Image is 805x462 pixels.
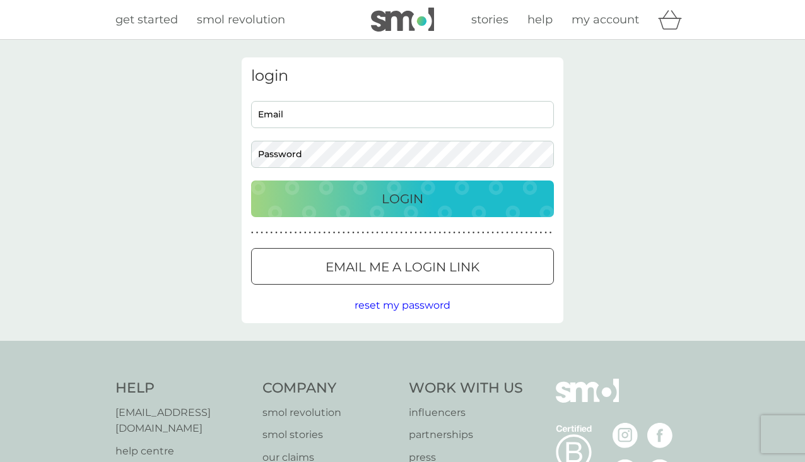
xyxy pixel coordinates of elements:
[299,230,302,236] p: ●
[420,230,422,236] p: ●
[343,230,345,236] p: ●
[251,181,554,217] button: Login
[352,230,355,236] p: ●
[471,13,508,27] span: stories
[409,379,523,398] h4: Work With Us
[520,230,523,236] p: ●
[251,67,554,85] h3: login
[290,230,292,236] p: ●
[314,230,316,236] p: ●
[405,230,408,236] p: ●
[304,230,307,236] p: ●
[319,230,321,236] p: ●
[438,230,441,236] p: ●
[382,189,423,209] p: Login
[396,230,398,236] p: ●
[549,230,552,236] p: ●
[526,230,528,236] p: ●
[285,230,287,236] p: ●
[348,230,350,236] p: ●
[473,230,475,236] p: ●
[544,230,547,236] p: ●
[361,230,364,236] p: ●
[323,230,326,236] p: ●
[647,423,673,448] img: visit the smol Facebook page
[463,230,466,236] p: ●
[115,405,250,437] a: [EMAIL_ADDRESS][DOMAIN_NAME]
[338,230,340,236] p: ●
[355,297,450,314] button: reset my password
[357,230,360,236] p: ●
[400,230,402,236] p: ●
[444,230,446,236] p: ●
[275,230,278,236] p: ●
[410,230,413,236] p: ●
[540,230,543,236] p: ●
[115,379,250,398] h4: Help
[197,13,285,27] span: smol revolution
[391,230,393,236] p: ●
[371,8,434,32] img: smol
[511,230,514,236] p: ●
[333,230,336,236] p: ●
[572,13,639,27] span: my account
[530,230,532,236] p: ●
[326,257,479,277] p: Email me a login link
[477,230,479,236] p: ●
[458,230,461,236] p: ●
[376,230,379,236] p: ●
[453,230,455,236] p: ●
[372,230,374,236] p: ●
[572,11,639,29] a: my account
[487,230,490,236] p: ●
[271,230,273,236] p: ●
[251,230,254,236] p: ●
[497,230,499,236] p: ●
[434,230,437,236] p: ●
[535,230,538,236] p: ●
[309,230,312,236] p: ●
[280,230,283,236] p: ●
[482,230,485,236] p: ●
[527,13,553,27] span: help
[256,230,259,236] p: ●
[613,423,638,448] img: visit the smol Instagram page
[381,230,384,236] p: ●
[262,379,397,398] h4: Company
[414,230,417,236] p: ●
[409,405,523,421] a: influencers
[506,230,508,236] p: ●
[295,230,297,236] p: ●
[527,11,553,29] a: help
[266,230,268,236] p: ●
[658,7,690,32] div: basket
[491,230,494,236] p: ●
[467,230,470,236] p: ●
[328,230,331,236] p: ●
[449,230,451,236] p: ●
[262,427,397,443] a: smol stories
[251,248,554,285] button: Email me a login link
[115,13,178,27] span: get started
[515,230,518,236] p: ●
[115,443,250,459] a: help centre
[425,230,427,236] p: ●
[197,11,285,29] a: smol revolution
[556,379,619,422] img: smol
[429,230,432,236] p: ●
[409,427,523,443] a: partnerships
[367,230,369,236] p: ●
[115,11,178,29] a: get started
[502,230,504,236] p: ●
[471,11,508,29] a: stories
[386,230,389,236] p: ●
[262,405,397,421] a: smol revolution
[261,230,263,236] p: ●
[355,299,450,311] span: reset my password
